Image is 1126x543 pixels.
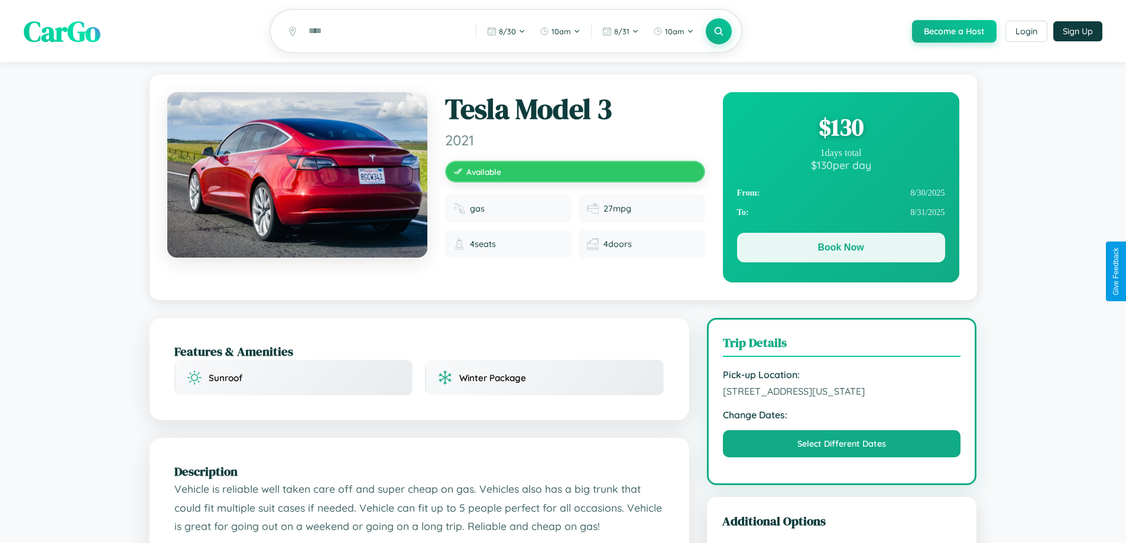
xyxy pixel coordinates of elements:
h1: Tesla Model 3 [445,92,705,126]
span: CarGo [24,12,100,51]
h2: Description [174,463,664,480]
h3: Additional Options [722,512,962,529]
h2: Features & Amenities [174,343,664,360]
span: Winter Package [459,372,526,383]
div: $ 130 per day [737,158,945,171]
button: Book Now [737,233,945,262]
span: 10am [551,27,571,36]
span: [STREET_ADDRESS][US_STATE] [723,385,961,397]
span: 4 doors [603,239,632,249]
span: 10am [665,27,684,36]
button: Sign Up [1053,21,1102,41]
span: gas [470,203,485,214]
span: 2021 [445,131,705,149]
button: 8/31 [596,22,645,41]
span: 8 / 31 [614,27,629,36]
div: 1 days total [737,148,945,158]
h3: Trip Details [723,334,961,357]
img: Fuel efficiency [587,203,599,214]
strong: Pick-up Location: [723,369,961,381]
img: Doors [587,238,599,250]
span: Available [466,167,501,177]
button: Login [1005,21,1047,42]
span: 4 seats [470,239,496,249]
img: Tesla Model 3 2021 [167,92,427,258]
img: Seats [453,238,465,250]
strong: From: [737,188,760,198]
p: Vehicle is reliable well taken care off and super cheap on gas. Vehicles also has a big trunk tha... [174,480,664,536]
div: 8 / 30 / 2025 [737,183,945,203]
img: Fuel type [453,203,465,214]
strong: To: [737,207,749,217]
span: 8 / 30 [499,27,516,36]
button: 10am [534,22,586,41]
button: 8/30 [481,22,531,41]
div: 8 / 31 / 2025 [737,203,945,222]
div: $ 130 [737,111,945,143]
strong: Change Dates: [723,409,961,421]
button: 10am [647,22,700,41]
span: Sunroof [209,372,242,383]
div: Give Feedback [1112,248,1120,295]
span: 27 mpg [603,203,631,214]
button: Select Different Dates [723,430,961,457]
button: Become a Host [912,20,997,43]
